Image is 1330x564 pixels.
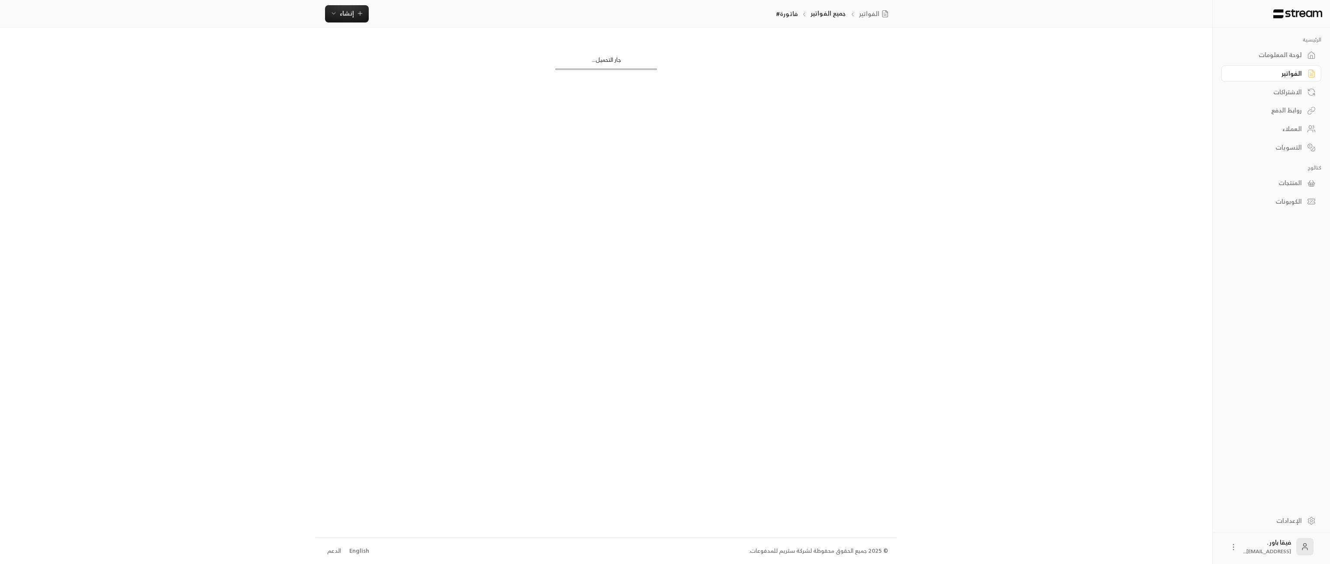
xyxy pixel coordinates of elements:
a: الفواتير [859,10,892,18]
a: الكوبونات [1221,193,1321,210]
a: المنتجات [1221,175,1321,192]
div: الكوبونات [1232,197,1302,206]
a: جميع الفواتير [811,8,846,19]
a: الفواتير [1221,65,1321,82]
div: English [349,547,369,555]
nav: breadcrumb [776,9,892,18]
div: جار التحميل... [555,56,657,68]
a: الاشتراكات [1221,83,1321,100]
div: فيقا باور . [1243,538,1291,555]
span: [EMAIL_ADDRESS].... [1243,547,1291,556]
div: التسويات [1232,143,1302,152]
div: روابط الدفع [1232,106,1302,115]
p: الرئيسية [1221,36,1321,43]
a: الدعم [324,543,344,559]
div: العملاء [1232,125,1302,133]
a: التسويات [1221,139,1321,156]
div: الفواتير [1232,69,1302,78]
div: الاشتراكات [1232,88,1302,96]
div: © 2025 جميع الحقوق محفوظة لشركة ستريم للمدفوعات. [749,547,888,555]
div: المنتجات [1232,179,1302,187]
a: العملاء [1221,121,1321,138]
a: لوحة المعلومات [1221,47,1321,64]
button: إنشاء [325,5,369,22]
div: الإعدادات [1232,516,1302,525]
img: Logo [1272,9,1323,19]
p: كتالوج [1221,164,1321,171]
p: فاتورة# [776,10,798,18]
span: إنشاء [340,8,354,19]
a: روابط الدفع [1221,102,1321,119]
a: الإعدادات [1221,512,1321,529]
div: لوحة المعلومات [1232,51,1302,59]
